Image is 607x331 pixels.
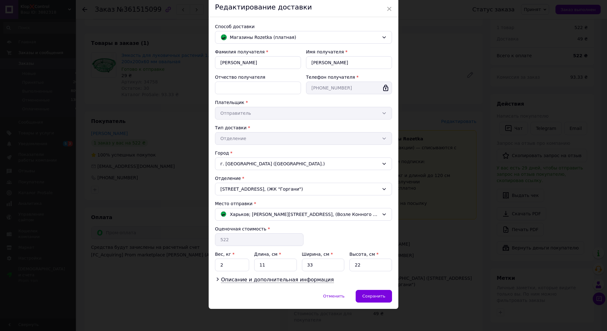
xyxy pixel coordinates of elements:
[215,200,392,207] div: Место отправки
[362,294,385,298] span: Сохранить
[215,75,265,80] label: Отчество получателя
[215,157,392,170] div: г. [GEOGRAPHIC_DATA] ([GEOGRAPHIC_DATA].)
[230,34,379,41] span: Магазины Rozetka (платная)
[306,49,344,54] label: Имя получателя
[215,49,265,54] label: Фамилия получателя
[302,252,333,257] label: Ширина, см
[349,252,378,257] label: Высота, см
[215,150,392,156] div: Город
[215,175,392,181] div: Отделение
[215,99,392,106] div: Плательщик
[215,183,392,195] div: [STREET_ADDRESS], (ЖК "Горгани")
[221,277,334,283] span: Описание и дополнительная информация
[215,252,235,257] label: Вес, кг
[323,294,345,298] span: Отменить
[215,125,392,131] div: Тип доставки
[306,75,355,80] label: Телефон получателя
[215,226,267,231] label: Оценочная стоимость
[254,252,281,257] label: Длина, см
[230,211,379,218] span: Харьков; [PERSON_NAME][STREET_ADDRESS], (Возле Конного Рынка)
[306,82,392,94] input: +380
[386,3,392,14] span: ×
[215,23,392,30] div: Способ доставки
